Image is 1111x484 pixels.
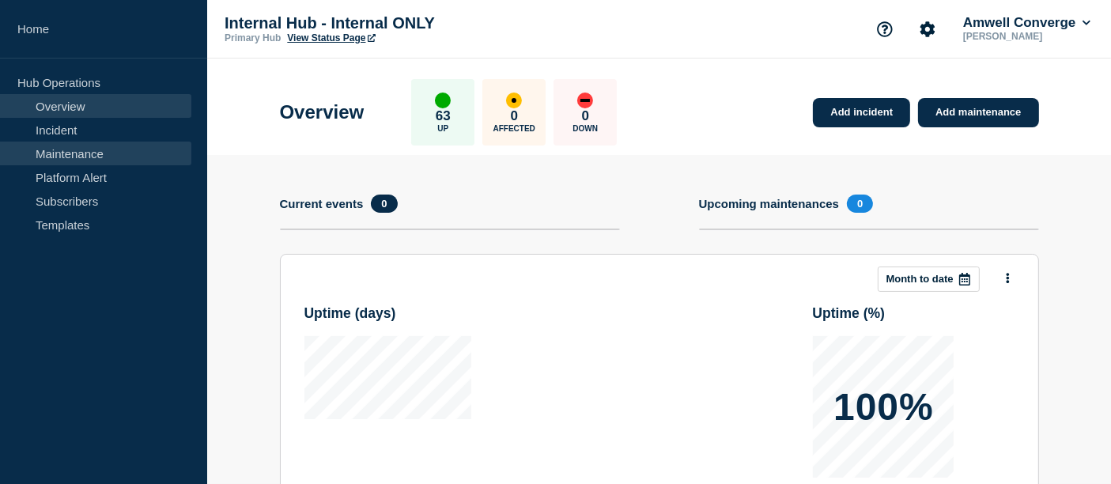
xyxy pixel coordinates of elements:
[371,195,397,213] span: 0
[699,197,840,210] h4: Upcoming maintenances
[280,197,364,210] h4: Current events
[911,13,944,46] button: Account settings
[813,305,1015,322] h3: Uptime ( % )
[813,98,910,127] a: Add incident
[506,93,522,108] div: affected
[437,124,448,133] p: Up
[225,32,281,43] p: Primary Hub
[868,13,901,46] button: Support
[511,108,518,124] p: 0
[225,14,541,32] p: Internal Hub - Internal ONLY
[304,305,506,322] h3: Uptime ( days )
[960,31,1094,42] p: [PERSON_NAME]
[577,93,593,108] div: down
[878,267,980,292] button: Month to date
[960,15,1094,31] button: Amwell Converge
[918,98,1038,127] a: Add maintenance
[287,32,375,43] a: View Status Page
[886,273,954,285] p: Month to date
[280,101,365,123] h1: Overview
[582,108,589,124] p: 0
[573,124,598,133] p: Down
[435,93,451,108] div: up
[493,124,535,133] p: Affected
[833,388,934,426] p: 100%
[436,108,451,124] p: 63
[847,195,873,213] span: 0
